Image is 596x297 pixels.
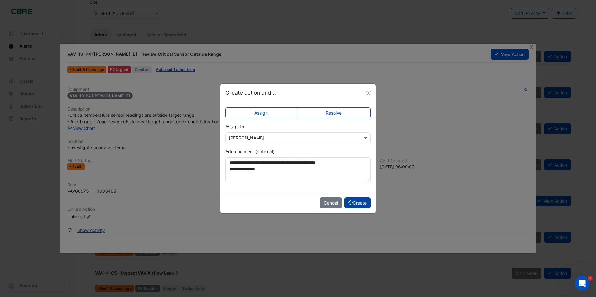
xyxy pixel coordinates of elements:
[225,89,276,97] h5: Create action and...
[225,123,244,130] label: Assign to
[364,88,373,98] button: Close
[297,107,371,118] label: Resolve
[225,107,297,118] label: Assign
[344,197,371,208] button: Create
[575,276,590,291] iframe: Intercom live chat
[320,197,342,208] button: Cancel
[588,276,593,281] span: 1
[225,148,275,155] label: Add comment (optional)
